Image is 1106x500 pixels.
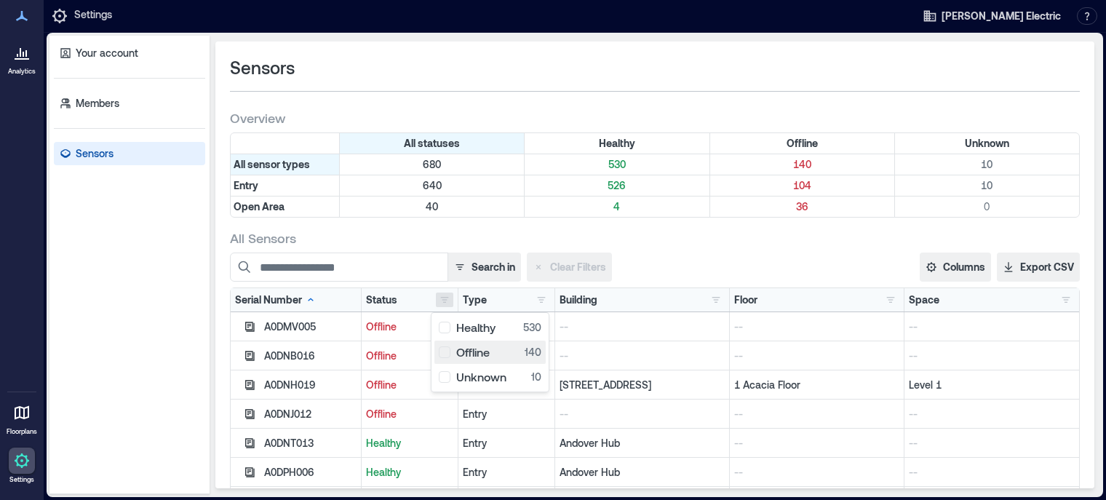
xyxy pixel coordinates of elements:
[366,407,453,421] p: Offline
[909,349,1075,363] p: --
[4,443,39,488] a: Settings
[74,7,112,25] p: Settings
[560,293,597,307] div: Building
[230,56,295,79] span: Sensors
[76,146,114,161] p: Sensors
[713,157,891,172] p: 140
[734,293,757,307] div: Floor
[231,175,340,196] div: Filter by Type: Entry
[560,436,725,451] p: Andover Hub
[528,199,706,214] p: 4
[264,407,357,421] div: A0DNJ012
[4,35,40,80] a: Analytics
[366,378,453,392] p: Offline
[463,293,487,307] div: Type
[525,175,709,196] div: Filter by Type: Entry & Status: Healthy
[942,9,1061,23] span: [PERSON_NAME] Electric
[997,253,1080,282] button: Export CSV
[366,293,397,307] div: Status
[76,46,138,60] p: Your account
[340,133,525,154] div: All statuses
[528,157,706,172] p: 530
[463,407,550,421] div: Entry
[54,92,205,115] a: Members
[898,157,1076,172] p: 10
[734,436,899,451] p: --
[9,475,34,484] p: Settings
[366,349,453,363] p: Offline
[909,436,1075,451] p: --
[230,109,285,127] span: Overview
[560,465,725,480] p: Andover Hub
[734,349,899,363] p: --
[734,465,899,480] p: --
[463,436,550,451] div: Entry
[447,253,521,282] button: Search in
[8,67,36,76] p: Analytics
[909,378,1075,392] p: Level 1
[2,395,41,440] a: Floorplans
[895,175,1079,196] div: Filter by Type: Entry & Status: Unknown
[898,199,1076,214] p: 0
[366,436,453,451] p: Healthy
[264,349,357,363] div: A0DNB016
[909,320,1075,334] p: --
[710,133,895,154] div: Filter by Status: Offline
[528,178,706,193] p: 526
[264,378,357,392] div: A0DNH019
[560,407,725,421] p: --
[343,178,521,193] p: 640
[366,320,453,334] p: Offline
[264,436,357,451] div: A0DNT013
[231,154,340,175] div: All sensor types
[560,378,725,392] p: [STREET_ADDRESS]
[710,175,895,196] div: Filter by Type: Entry & Status: Offline
[895,133,1079,154] div: Filter by Status: Unknown
[909,465,1075,480] p: --
[343,157,521,172] p: 680
[231,197,340,217] div: Filter by Type: Open Area
[54,142,205,165] a: Sensors
[713,199,891,214] p: 36
[235,293,317,307] div: Serial Number
[527,253,612,282] button: Clear Filters
[230,229,296,247] span: All Sensors
[7,427,37,436] p: Floorplans
[898,178,1076,193] p: 10
[264,320,357,334] div: A0DMV005
[560,320,725,334] p: --
[525,133,709,154] div: Filter by Status: Healthy
[76,96,119,111] p: Members
[734,407,899,421] p: --
[895,197,1079,217] div: Filter by Type: Open Area & Status: Unknown (0 sensors)
[366,465,453,480] p: Healthy
[920,253,991,282] button: Columns
[54,41,205,65] a: Your account
[734,378,899,392] p: 1 Acacia Floor
[463,465,550,480] div: Entry
[560,349,725,363] p: --
[918,4,1065,28] button: [PERSON_NAME] Electric
[343,199,521,214] p: 40
[909,293,939,307] div: Space
[909,407,1075,421] p: --
[264,465,357,480] div: A0DPH006
[713,178,891,193] p: 104
[525,197,709,217] div: Filter by Type: Open Area & Status: Healthy
[710,197,895,217] div: Filter by Type: Open Area & Status: Offline
[734,320,899,334] p: --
